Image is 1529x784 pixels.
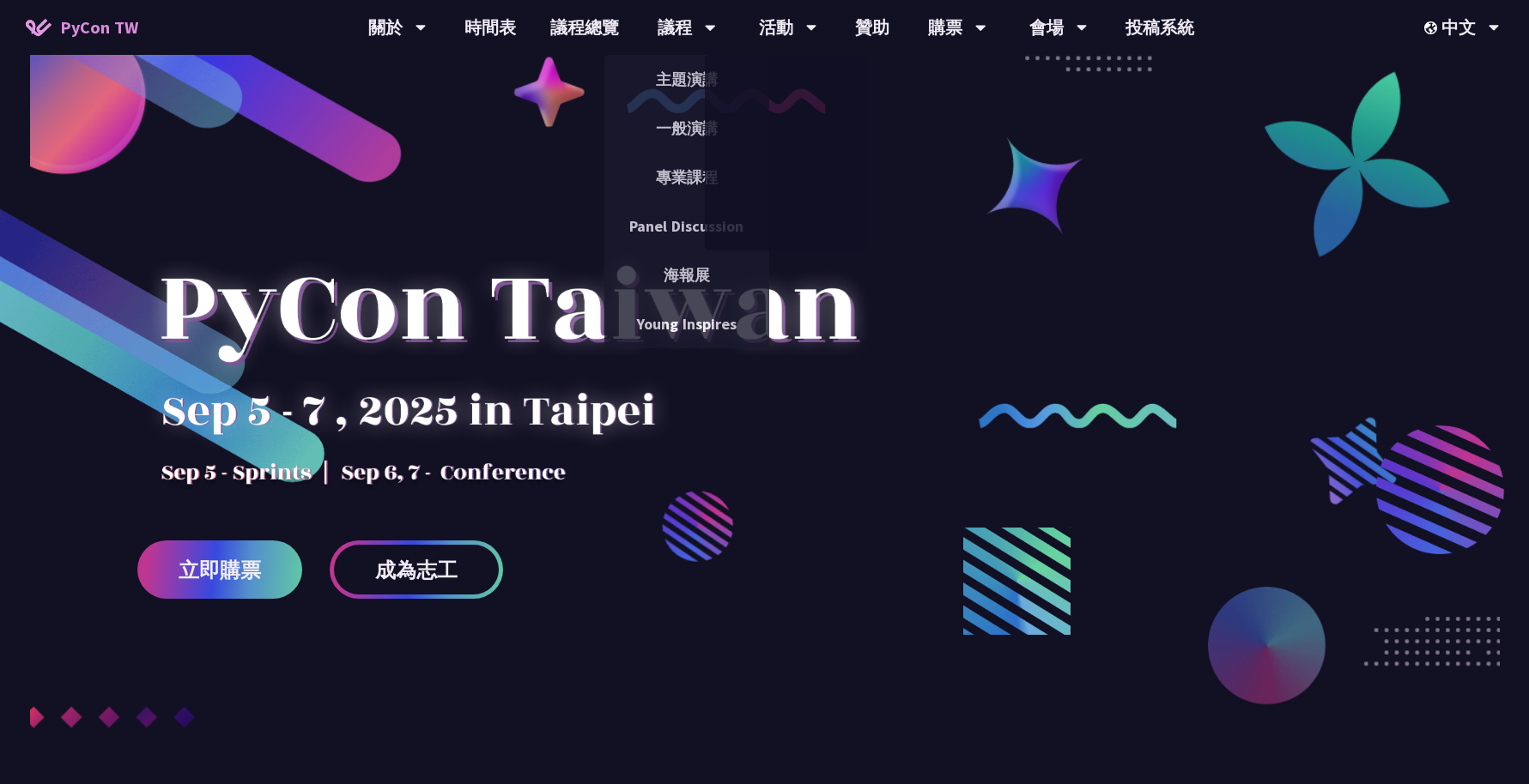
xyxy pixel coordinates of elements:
img: Locale Icon [1424,21,1441,34]
a: 一般演講 [604,108,769,148]
a: 主題演講 [604,59,769,100]
a: 立即購票 [137,540,302,599]
a: 海報展 [604,255,769,295]
a: 成為志工 [330,540,503,599]
span: PyCon TW [60,15,138,40]
img: curly-2.e802c9f.png [979,403,1178,428]
a: Panel Discussion [604,206,769,246]
span: 立即購票 [179,559,261,581]
span: 成為志工 [375,559,458,581]
img: Home icon of PyCon TW 2025 [26,19,52,36]
a: PyCon TW [9,6,155,49]
a: Young Inspires [604,304,769,344]
a: 專業課程 [604,157,769,197]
